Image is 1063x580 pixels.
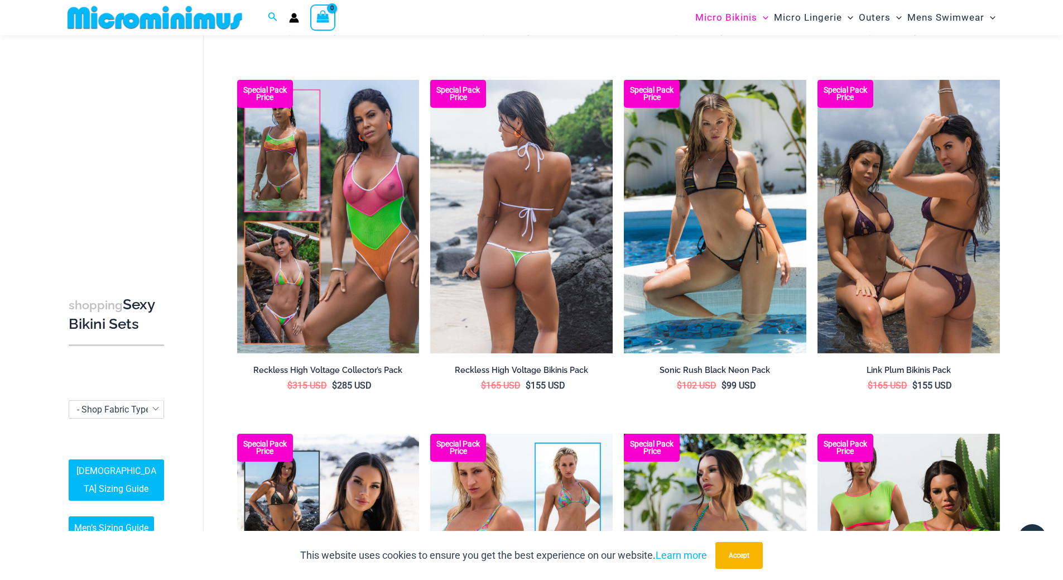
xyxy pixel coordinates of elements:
[332,380,372,391] bdi: 285 USD
[859,3,891,32] span: Outers
[856,3,905,32] a: OutersMenu ToggleMenu Toggle
[268,11,278,25] a: Search icon link
[868,380,873,391] span: $
[624,80,806,353] a: Sonic Rush Black Neon 3278 Tri Top 4312 Thong Bikini 09 Sonic Rush Black Neon 3278 Tri Top 4312 T...
[817,365,1000,376] h2: Link Plum Bikinis Pack
[912,380,917,391] span: $
[526,380,531,391] span: $
[69,460,164,501] a: [DEMOGRAPHIC_DATA] Sizing Guide
[774,3,842,32] span: Micro Lingerie
[891,3,902,32] span: Menu Toggle
[237,365,420,380] a: Reckless High Voltage Collector’s Pack
[868,380,907,391] bdi: 165 USD
[237,80,420,353] img: Reckless Mesh High Voltage Collection Pack
[624,365,806,376] h2: Sonic Rush Black Neon Pack
[905,3,998,32] a: Mens SwimwearMenu ToggleMenu Toggle
[817,80,1000,353] a: Bikini Pack Plum Link Plum 3070 Tri Top 4580 Micro 04Link Plum 3070 Tri Top 4580 Micro 04
[912,380,952,391] bdi: 155 USD
[692,3,771,32] a: Micro BikinisMenu ToggleMenu Toggle
[656,549,707,561] a: Learn more
[817,80,1000,353] img: Bikini Pack Plum
[722,380,756,391] bdi: 99 USD
[69,401,163,418] span: - Shop Fabric Type
[77,404,150,415] span: - Shop Fabric Type
[287,380,327,391] bdi: 315 USD
[481,380,486,391] span: $
[624,365,806,380] a: Sonic Rush Black Neon Pack
[624,87,680,101] b: Special Pack Price
[624,440,680,455] b: Special Pack Price
[695,3,757,32] span: Micro Bikinis
[771,3,856,32] a: Micro LingerieMenu ToggleMenu Toggle
[907,3,984,32] span: Mens Swimwear
[430,87,486,101] b: Special Pack Price
[300,547,707,564] p: This website uses cookies to ensure you get the best experience on our website.
[237,365,420,376] h2: Reckless High Voltage Collector’s Pack
[289,13,299,23] a: Account icon link
[481,380,521,391] bdi: 165 USD
[677,380,716,391] bdi: 102 USD
[722,380,727,391] span: $
[287,380,292,391] span: $
[430,80,613,353] img: Reckless Mesh High Voltage 306 Tri Top 466 Thong 04
[69,37,169,261] iframe: TrustedSite Certified
[332,380,337,391] span: $
[984,3,995,32] span: Menu Toggle
[624,80,806,353] img: Sonic Rush Black Neon 3278 Tri Top 4312 Thong Bikini 09
[842,3,853,32] span: Menu Toggle
[430,365,613,380] a: Reckless High Voltage Bikinis Pack
[817,440,873,455] b: Special Pack Price
[817,87,873,101] b: Special Pack Price
[430,80,613,353] a: Reckless Mesh High Voltage Bikini Pack Reckless Mesh High Voltage 306 Tri Top 466 Thong 04Reckles...
[237,87,293,101] b: Special Pack Price
[691,2,1001,33] nav: Site Navigation
[677,380,682,391] span: $
[237,80,420,353] a: Reckless Mesh High Voltage Collection Pack Reckless Mesh High Voltage 3480 Crop Top 466 Thong 07R...
[817,365,1000,380] a: Link Plum Bikinis Pack
[430,365,613,376] h2: Reckless High Voltage Bikinis Pack
[715,542,763,569] button: Accept
[63,5,247,30] img: MM SHOP LOGO FLAT
[237,440,293,455] b: Special Pack Price
[69,295,164,334] h3: Sexy Bikini Sets
[757,3,768,32] span: Menu Toggle
[69,400,164,419] span: - Shop Fabric Type
[430,440,486,455] b: Special Pack Price
[69,517,154,540] a: Men’s Sizing Guide
[310,4,336,30] a: View Shopping Cart, empty
[526,380,565,391] bdi: 155 USD
[69,298,123,312] span: shopping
